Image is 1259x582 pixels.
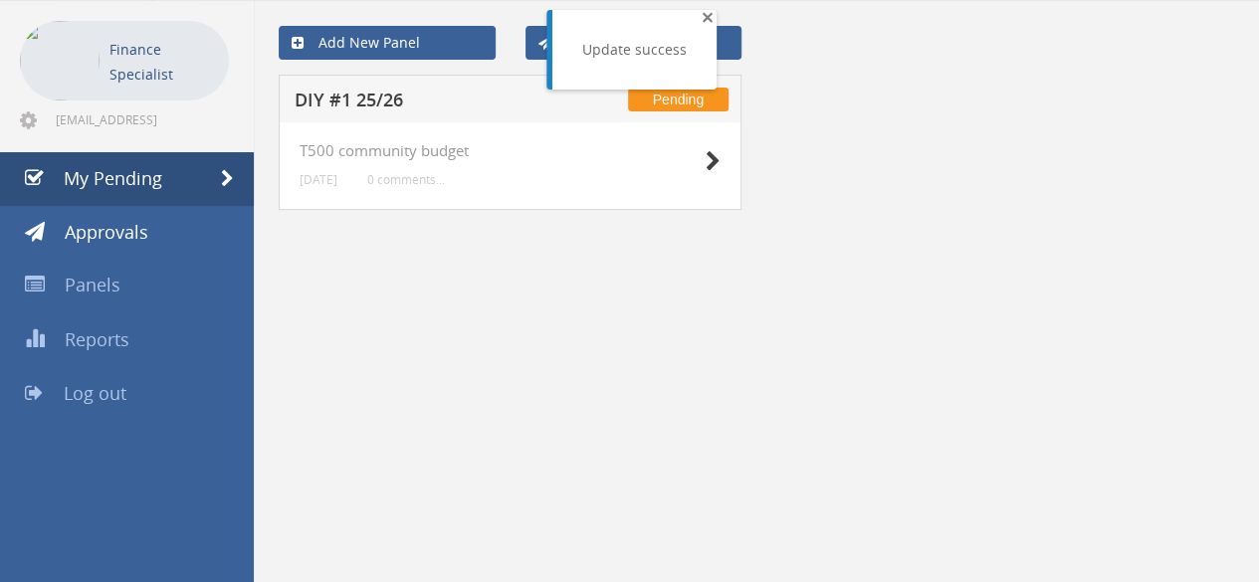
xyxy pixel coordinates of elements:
p: Finance Specialist [109,37,219,87]
a: Add New Panel [279,26,496,60]
span: Reports [65,327,129,351]
span: [EMAIL_ADDRESS][DOMAIN_NAME] [56,111,225,127]
div: Update success [582,40,687,60]
span: × [702,3,714,31]
small: [DATE] [300,172,337,187]
a: Send New Approval [525,26,742,60]
h5: DIY #1 25/26 [295,91,553,115]
span: Log out [64,381,126,405]
span: Pending [628,88,729,111]
span: My Pending [64,166,162,190]
h4: T500 community budget [300,142,721,159]
span: Approvals [65,220,148,244]
span: Panels [65,273,120,296]
small: 0 comments... [367,172,445,187]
